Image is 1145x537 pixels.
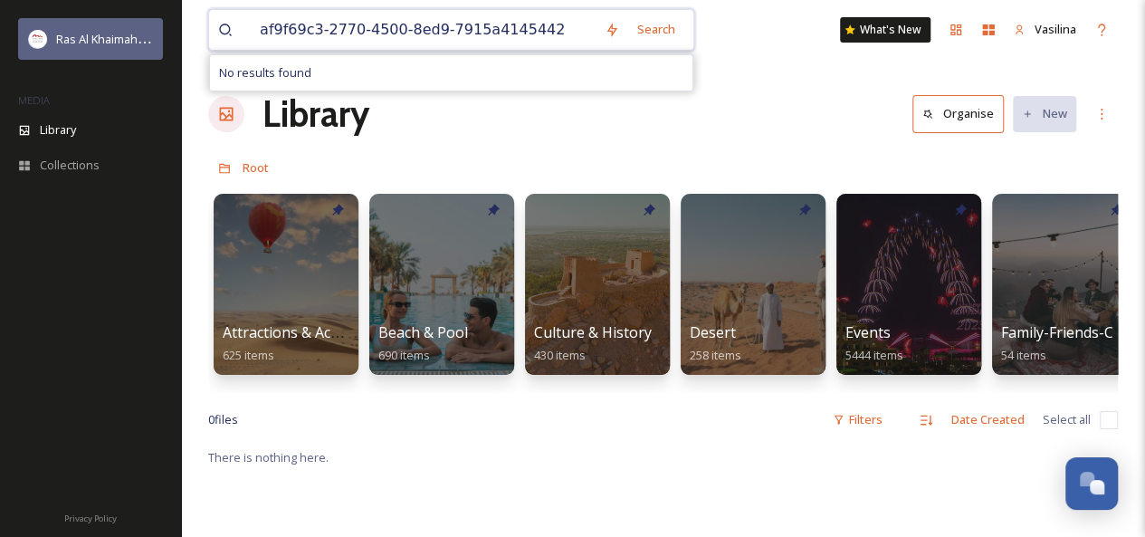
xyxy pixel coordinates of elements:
[223,324,375,363] a: Attractions & Activities625 items
[690,322,736,342] span: Desert
[56,30,312,47] span: Ras Al Khaimah Tourism Development Authority
[219,64,311,82] span: No results found
[251,10,596,50] input: Search your library
[845,324,903,363] a: Events5444 items
[1013,96,1076,131] button: New
[845,322,891,342] span: Events
[824,402,892,437] div: Filters
[243,157,269,178] a: Root
[29,30,47,48] img: Logo_RAKTDA_RGB-01.png
[1005,12,1085,47] a: Vasilina
[942,402,1034,437] div: Date Created
[378,322,468,342] span: Beach & Pool
[378,347,430,363] span: 690 items
[534,322,652,342] span: Culture & History
[262,87,369,141] a: Library
[1065,457,1118,510] button: Open Chat
[840,17,930,43] a: What's New
[690,347,741,363] span: 258 items
[40,157,100,174] span: Collections
[1001,347,1046,363] span: 54 items
[690,324,741,363] a: Desert258 items
[1035,21,1076,37] span: Vasilina
[64,513,117,524] span: Privacy Policy
[845,347,903,363] span: 5444 items
[243,159,269,176] span: Root
[628,12,684,47] div: Search
[40,121,76,139] span: Library
[223,347,274,363] span: 625 items
[18,93,50,107] span: MEDIA
[534,347,586,363] span: 430 items
[912,95,1004,132] button: Organise
[223,322,375,342] span: Attractions & Activities
[208,411,238,428] span: 0 file s
[378,324,468,363] a: Beach & Pool690 items
[534,324,652,363] a: Culture & History430 items
[208,449,329,465] span: There is nothing here.
[1043,411,1091,428] span: Select all
[64,506,117,528] a: Privacy Policy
